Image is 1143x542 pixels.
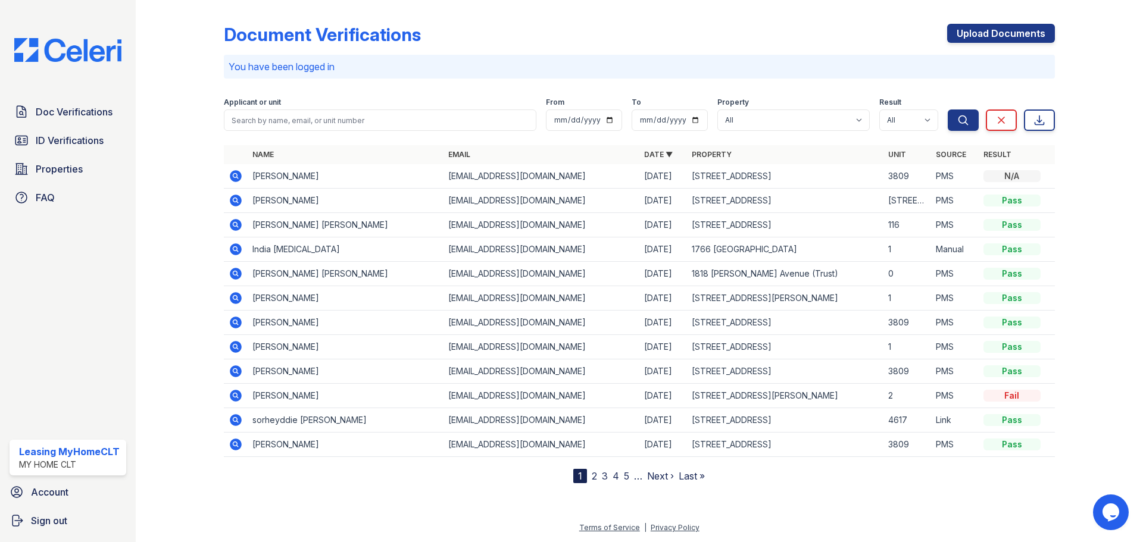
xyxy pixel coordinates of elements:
a: Account [5,480,131,504]
td: 1 [883,335,931,359]
td: PMS [931,384,979,408]
td: 1818 [PERSON_NAME] Avenue (Trust) [687,262,883,286]
td: [STREET_ADDRESS] [687,359,883,384]
a: Next › [647,470,674,482]
td: [PERSON_NAME] [248,311,444,335]
td: [DATE] [639,384,687,408]
td: [STREET_ADDRESS] [687,213,883,237]
td: [PERSON_NAME] [PERSON_NAME] [248,262,444,286]
td: [EMAIL_ADDRESS][DOMAIN_NAME] [444,262,639,286]
td: 3809 [883,433,931,457]
td: [EMAIL_ADDRESS][DOMAIN_NAME] [444,335,639,359]
td: [EMAIL_ADDRESS][DOMAIN_NAME] [444,286,639,311]
td: 1 [883,237,931,262]
a: ID Verifications [10,129,126,152]
div: Pass [983,243,1041,255]
div: Fail [983,390,1041,402]
td: [PERSON_NAME] [248,189,444,213]
div: My Home CLT [19,459,120,471]
td: [PERSON_NAME] [248,335,444,359]
td: PMS [931,433,979,457]
td: [PERSON_NAME] [248,286,444,311]
div: Pass [983,195,1041,206]
td: [DATE] [639,359,687,384]
div: N/A [983,170,1041,182]
span: Properties [36,162,83,176]
div: Pass [983,317,1041,328]
td: 4617 [883,408,931,433]
td: PMS [931,335,979,359]
span: ID Verifications [36,133,104,148]
td: 1 [883,286,931,311]
a: Property [692,150,732,159]
span: Doc Verifications [36,105,113,119]
td: [STREET_ADDRESS][PERSON_NAME] [687,286,883,311]
td: PMS [931,311,979,335]
a: Source [936,150,966,159]
span: Sign out [31,513,67,528]
td: [STREET_ADDRESS] [687,433,883,457]
td: [PERSON_NAME] [PERSON_NAME] [248,213,444,237]
a: Privacy Policy [651,523,699,532]
a: Unit [888,150,906,159]
td: [STREET_ADDRESS] [687,164,883,189]
td: PMS [931,286,979,311]
td: [STREET_ADDRESS] [687,408,883,433]
td: PMS [931,359,979,384]
td: 3809 [883,164,931,189]
label: To [632,98,641,107]
label: Applicant or unit [224,98,281,107]
td: [STREET_ADDRESS] [687,189,883,213]
a: Terms of Service [579,523,640,532]
a: 2 [592,470,597,482]
td: 3809 [883,311,931,335]
td: PMS [931,213,979,237]
p: You have been logged in [229,59,1050,74]
label: Property [717,98,749,107]
div: Leasing MyHomeCLT [19,444,120,459]
div: Pass [983,268,1041,280]
a: 5 [624,470,629,482]
td: [DATE] [639,262,687,286]
a: Result [983,150,1011,159]
td: [STREET_ADDRESS] [687,335,883,359]
a: Date ▼ [644,150,673,159]
td: [DATE] [639,164,687,189]
td: PMS [931,164,979,189]
td: PMS [931,262,979,286]
td: 0 [883,262,931,286]
a: 3 [602,470,608,482]
a: 4 [613,470,619,482]
td: [STREET_ADDRESS][PERSON_NAME] [687,384,883,408]
a: FAQ [10,186,126,209]
td: [PERSON_NAME] [248,384,444,408]
td: 3809 [883,359,931,384]
button: Sign out [5,509,131,532]
div: Pass [983,414,1041,426]
td: 2 [883,384,931,408]
td: [EMAIL_ADDRESS][DOMAIN_NAME] [444,237,639,262]
label: Result [879,98,901,107]
div: Document Verifications [224,24,421,45]
td: sorheyddie [PERSON_NAME] [248,408,444,433]
td: [STREET_ADDRESS] [883,189,931,213]
td: 1766 [GEOGRAPHIC_DATA] [687,237,883,262]
td: Link [931,408,979,433]
td: [PERSON_NAME] [248,164,444,189]
td: [DATE] [639,311,687,335]
a: Doc Verifications [10,100,126,124]
div: 1 [573,469,587,483]
td: [PERSON_NAME] [248,433,444,457]
div: | [644,523,647,532]
div: Pass [983,219,1041,231]
td: [EMAIL_ADDRESS][DOMAIN_NAME] [444,433,639,457]
input: Search by name, email, or unit number [224,109,536,131]
a: Name [252,150,274,159]
img: CE_Logo_Blue-a8612792a0a2168367f1c8372b55b34899dd931a85d93a1a3d3e32e68fde9ad4.png [5,38,131,62]
td: [EMAIL_ADDRESS][DOMAIN_NAME] [444,311,639,335]
div: Pass [983,292,1041,304]
td: [STREET_ADDRESS] [687,311,883,335]
td: [EMAIL_ADDRESS][DOMAIN_NAME] [444,189,639,213]
td: India [MEDICAL_DATA] [248,237,444,262]
a: Last » [679,470,705,482]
